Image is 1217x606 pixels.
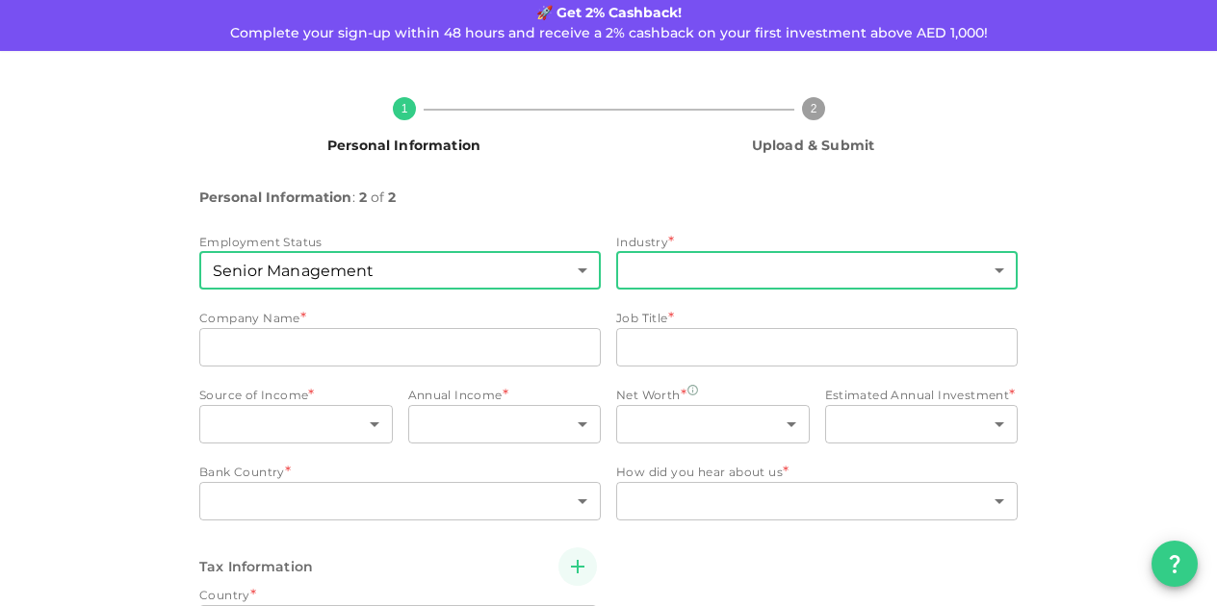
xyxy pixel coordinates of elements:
span: Employment Status [199,235,323,249]
strong: 🚀 Get 2% Cashback! [536,4,682,21]
button: question [1152,541,1198,587]
span: : [352,186,355,210]
div: netWorth [616,405,810,443]
span: Country [199,588,250,602]
span: Source of Income [199,388,308,402]
span: Company Name [199,311,300,325]
span: Tax Information [199,558,313,575]
input: companyName [199,328,601,366]
span: Bank Country [199,465,285,479]
span: Industry [616,235,668,249]
span: Annual Income [408,388,503,402]
span: of [371,186,384,210]
span: How did you hear about us [616,465,783,479]
span: Job Title [616,311,668,325]
span: Personal Information [327,137,480,154]
span: Estimated Annual Investment [825,388,1010,402]
div: industry [616,251,1018,290]
span: 2 [359,186,367,210]
span: Net Worth [616,388,681,402]
div: professionalLevel [199,251,601,290]
input: jobTitle [616,328,1018,366]
span: Upload & Submit [752,137,874,154]
div: howHearAboutUs [616,482,1018,520]
span: Personal Information [199,186,352,210]
div: estimatedYearlyInvestment [825,405,1019,443]
div: bankCountry [199,482,601,520]
div: annualIncome [408,405,602,443]
span: 2 [388,186,396,210]
text: 1 [401,102,407,115]
span: Complete your sign-up within 48 hours and receive a 2% cashback on your first investment above AE... [230,24,988,41]
text: 2 [810,102,816,115]
div: fundingSourceOfInvestment [199,405,393,443]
